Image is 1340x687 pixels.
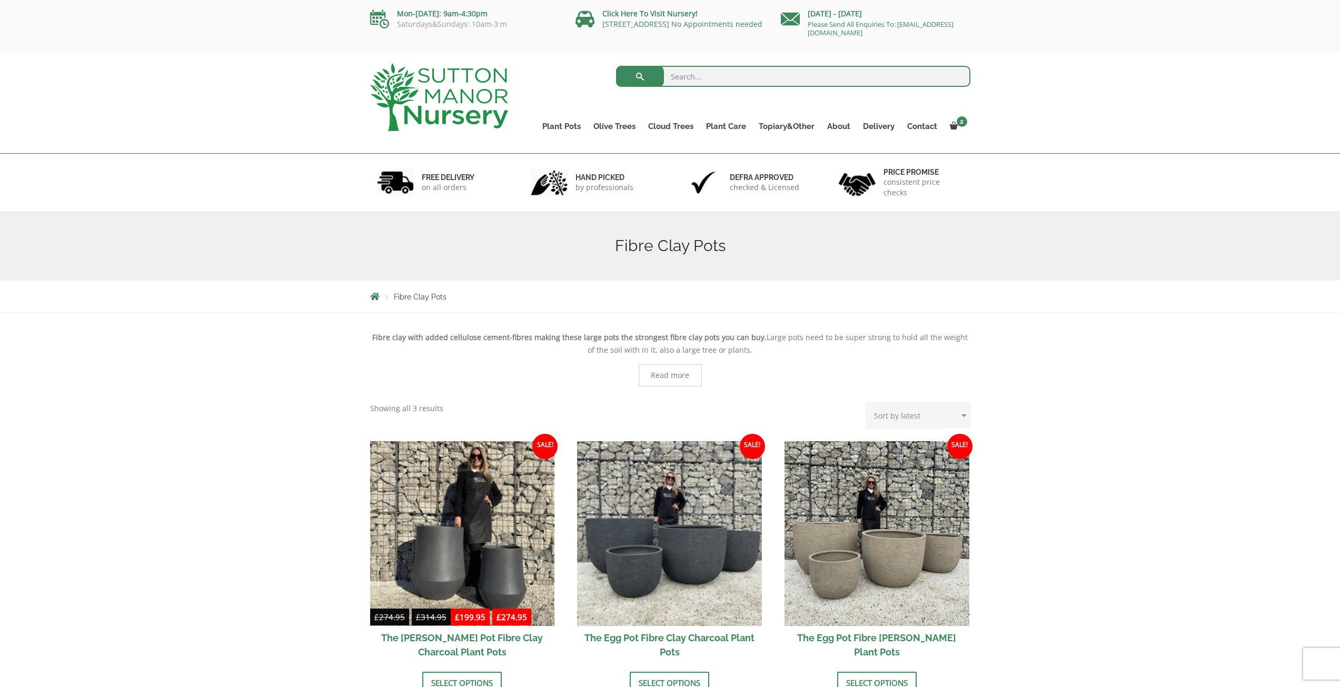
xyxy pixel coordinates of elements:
[370,626,555,664] h2: The [PERSON_NAME] Pot Fibre Clay Charcoal Plant Pots
[781,7,970,20] p: [DATE] - [DATE]
[374,612,379,622] span: £
[370,441,555,664] a: Sale! £274.95-£314.95 £199.95-£274.95 The [PERSON_NAME] Pot Fibre Clay Charcoal Plant Pots
[785,441,969,626] img: The Egg Pot Fibre Clay Champagne Plant Pots
[947,434,972,459] span: Sale!
[370,611,451,626] del: -
[740,434,765,459] span: Sale!
[616,66,970,87] input: Search...
[455,612,485,622] bdi: 199.95
[372,332,767,342] strong: Fibre clay with added cellulose cement-fibres making these large pots the strongest fibre clay po...
[785,441,969,664] a: Sale! The Egg Pot Fibre [PERSON_NAME] Plant Pots
[370,236,970,255] h1: Fibre Clay Pots
[370,402,443,415] p: Showing all 3 results
[785,626,969,664] h2: The Egg Pot Fibre [PERSON_NAME] Plant Pots
[497,612,501,622] span: £
[532,434,558,459] span: Sale!
[370,63,508,131] img: logo
[370,20,560,28] p: Saturdays&Sundays: 10am-3:m
[422,173,474,182] h6: FREE DELIVERY
[821,119,857,134] a: About
[866,402,970,429] select: Shop order
[857,119,901,134] a: Delivery
[957,116,967,127] span: 2
[531,169,568,196] img: 2.jpg
[455,612,460,622] span: £
[901,119,944,134] a: Contact
[377,169,414,196] img: 1.jpg
[575,182,633,193] p: by professionals
[536,119,587,134] a: Plant Pots
[602,8,698,18] a: Click Here To Visit Nursery!
[944,119,970,134] a: 2
[577,441,762,664] a: Sale! The Egg Pot Fibre Clay Charcoal Plant Pots
[497,612,527,622] bdi: 274.95
[416,612,446,622] bdi: 314.95
[651,372,689,379] span: Read more
[370,7,560,20] p: Mon-[DATE]: 9am-4:30pm
[374,612,405,622] bdi: 274.95
[884,177,964,198] p: consistent price checks
[587,119,642,134] a: Olive Trees
[575,173,633,182] h6: hand picked
[577,441,762,626] img: The Egg Pot Fibre Clay Charcoal Plant Pots
[602,19,762,29] a: [STREET_ADDRESS] No Appointments needed
[730,173,799,182] h6: Defra approved
[394,293,446,301] span: Fibre Clay Pots
[700,119,752,134] a: Plant Care
[752,119,821,134] a: Topiary&Other
[370,331,970,356] p: Large pots need to be super strong to hold all the weight of the soil with in it, also a large tr...
[422,182,474,193] p: on all orders
[370,441,555,626] img: The Bien Hoa Pot Fibre Clay Charcoal Plant Pots
[808,19,954,37] a: Please Send All Enquiries To: [EMAIL_ADDRESS][DOMAIN_NAME]
[884,167,964,177] h6: Price promise
[642,119,700,134] a: Cloud Trees
[730,182,799,193] p: checked & Licensed
[451,611,531,626] ins: -
[577,626,762,664] h2: The Egg Pot Fibre Clay Charcoal Plant Pots
[370,292,970,301] nav: Breadcrumbs
[685,169,722,196] img: 3.jpg
[839,166,876,198] img: 4.jpg
[416,612,421,622] span: £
